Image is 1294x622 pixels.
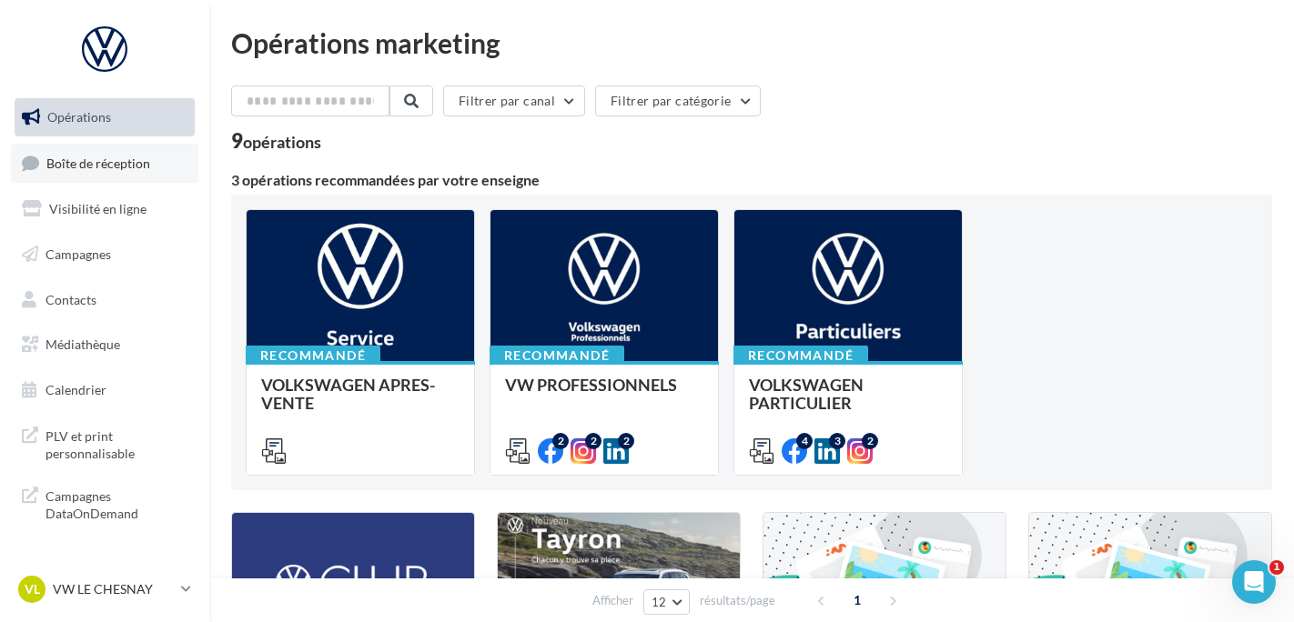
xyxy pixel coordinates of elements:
span: VL [25,580,40,598]
button: Filtrer par canal [443,85,585,116]
div: 4 [796,433,813,449]
span: Médiathèque [45,336,120,352]
span: Afficher [592,592,633,609]
button: 12 [643,589,690,615]
span: résultats/page [700,592,775,609]
span: Calendrier [45,382,106,397]
a: Campagnes DataOnDemand [11,477,198,530]
span: VOLKSWAGEN PARTICULIER [749,375,864,413]
span: 12 [652,595,667,609]
a: Opérations [11,98,198,136]
div: 3 [829,433,845,449]
div: 2 [585,433,602,449]
a: Contacts [11,281,198,319]
div: Opérations marketing [231,29,1272,56]
span: Opérations [47,109,111,125]
span: Campagnes [45,246,111,262]
span: PLV et print personnalisable [45,424,187,463]
a: Visibilité en ligne [11,190,198,228]
div: 2 [552,433,569,449]
div: 9 [231,131,321,151]
div: 3 opérations recommandées par votre enseigne [231,173,1272,187]
a: Calendrier [11,371,198,409]
span: 1 [843,586,872,615]
a: VL VW LE CHESNAY [15,572,195,607]
div: Recommandé [246,346,380,366]
span: VW PROFESSIONNELS [505,375,677,395]
div: 2 [618,433,634,449]
span: VOLKSWAGEN APRES-VENTE [261,375,435,413]
p: VW LE CHESNAY [53,580,174,598]
div: Recommandé [490,346,624,366]
div: Recommandé [733,346,868,366]
span: 1 [1269,560,1284,575]
a: PLV et print personnalisable [11,416,198,470]
a: Campagnes [11,236,198,274]
span: Visibilité en ligne [49,201,147,216]
iframe: Intercom live chat [1232,560,1276,604]
span: Boîte de réception [46,155,150,170]
span: Campagnes DataOnDemand [45,484,187,523]
a: Médiathèque [11,326,198,364]
button: Filtrer par catégorie [595,85,761,116]
a: Boîte de réception [11,144,198,183]
div: opérations [243,134,321,150]
div: 2 [862,433,878,449]
span: Contacts [45,291,96,306]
